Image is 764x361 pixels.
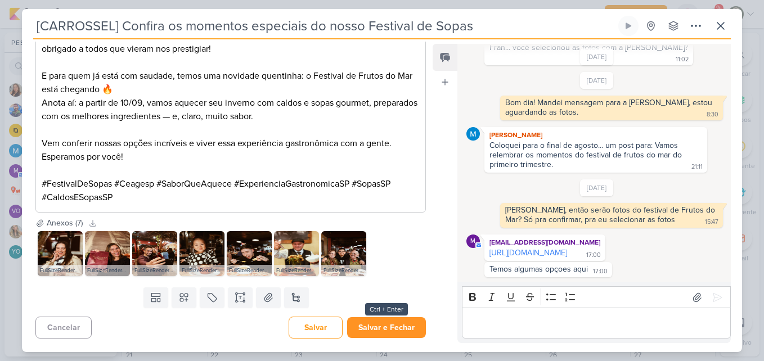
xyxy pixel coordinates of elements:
div: Ctrl + Enter [365,303,408,315]
div: FullSizeRender_VSCO (3).jpg [179,265,224,276]
div: FullSizeRender_VSCO (6).jpg [38,265,83,276]
img: 6qcs15GKnThcIGpp640uOsdqybfQQs-metaRnVsbFNpemVSZW5kZXJfVlNDTyAoMikuanBn-.jpg [227,231,272,276]
div: FullSizeRender_VSCO (1).jpg [274,265,319,276]
div: Fran... você selecionou as fotos com a [PERSON_NAME]? [489,43,688,62]
a: [URL][DOMAIN_NAME] [489,248,567,258]
div: [PERSON_NAME], então serão fotos do festival de Frutos do Mar? Só pra confirmar, pra eu seleciona... [505,205,717,224]
div: 15:47 [705,218,718,227]
div: [PERSON_NAME] [487,129,705,141]
img: jVP3Kn0JchwAc2hSDtTge4G4vq5CUR-metaRnVsbFNpemVSZW5kZXJfVlNDTyAoNSkuanBn-.jpg [85,231,130,276]
p: m [470,238,475,245]
div: Editor toolbar [462,286,731,308]
div: Editor editing area: main [462,308,731,339]
div: Editor editing area: main [35,7,426,213]
div: FullSizeRender_VSCO (2).jpg [227,265,272,276]
div: 8:30 [707,110,718,119]
button: Salvar e Fechar [347,317,426,338]
div: FullSizeRender_VSCO (4).jpg [132,265,177,276]
div: 21:11 [691,163,703,172]
img: MARIANA MIRANDA [466,127,480,141]
p: Vem conferir nossas opções incríveis e viver essa experiência gastronômica com a gente. Esperamos... [42,137,420,164]
button: Cancelar [35,317,92,339]
div: Temos algumas opçoes aqui [489,264,588,274]
div: Bom dia! Mandei mensagem para a [PERSON_NAME], estou aguardando as fotos. [505,98,714,117]
input: Kard Sem Título [33,16,616,36]
button: Salvar [289,317,343,339]
img: E6GSebcA3bLfBgLOKMPcIPqsMEJS3Q-metaRnVsbFNpemVSZW5kZXJfVlNDTyAoMSkuanBn-.jpg [274,231,319,276]
div: 11:02 [676,55,689,64]
p: E para quem já está com saudade, temos uma novidade quentinha: o Festival de Frutos do Mar está c... [42,69,420,123]
div: Anexos (7) [47,217,83,229]
img: j6WPUdjczwYtsDSLcfCk0f6K42ylDs-metaRnVsbFNpemVSZW5kZXJfVlNDTyAoNikuanBn-.jpg [38,231,83,276]
div: FullSizeRender_VSCO (5).jpg [85,265,130,276]
div: mlegnaioli@gmail.com [466,234,480,248]
div: FullSizeRender_VSCO.jpg [321,265,366,276]
img: reXgrFqbIbQaVZl8ubFAE0ndqFmOGG-metaRnVsbFNpemVSZW5kZXJfVlNDTyAoMykuanBn-.jpg [179,231,224,276]
div: Ligar relógio [624,21,633,30]
div: Coloquei para o final de agosto... um post para: Vamos relembrar os momentos do festival de fruto... [489,141,684,169]
img: ElVIojQRIRpwKI6qogeAJPw5e1Gux8-metaRnVsbFNpemVSZW5kZXJfVlNDTy5qcGc=-.jpg [321,231,366,276]
p: #FestivalDeSopas #Ceagesp #SaborQueAquece #ExperienciaGastronomicaSP #SopasSP #CaldosESopasSP [42,177,420,204]
div: [EMAIL_ADDRESS][DOMAIN_NAME] [487,237,603,248]
div: 17:00 [586,251,601,260]
div: 17:00 [593,267,608,276]
img: 8YyHPbhcJqjppvI8OQlcIUxru7e9Hw-metaRnVsbFNpemVSZW5kZXJfVlNDTyAoNCkuanBn-.jpg [132,231,177,276]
